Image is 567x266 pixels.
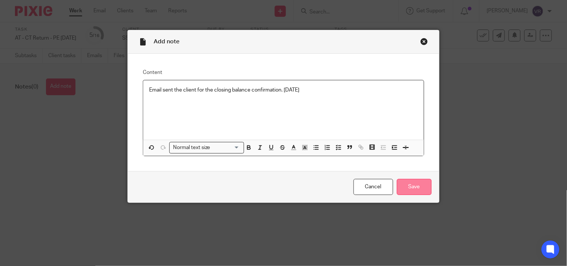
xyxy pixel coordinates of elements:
div: Close this dialog window [420,38,428,45]
span: Normal text size [171,144,212,152]
div: Search for option [169,142,244,154]
a: Cancel [354,179,393,195]
label: Content [143,69,424,76]
p: Email sent the client for the closing balance confirmation. [DATE] [149,86,417,94]
span: Add note [154,38,179,44]
input: Search for option [213,144,240,152]
input: Save [397,179,432,195]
